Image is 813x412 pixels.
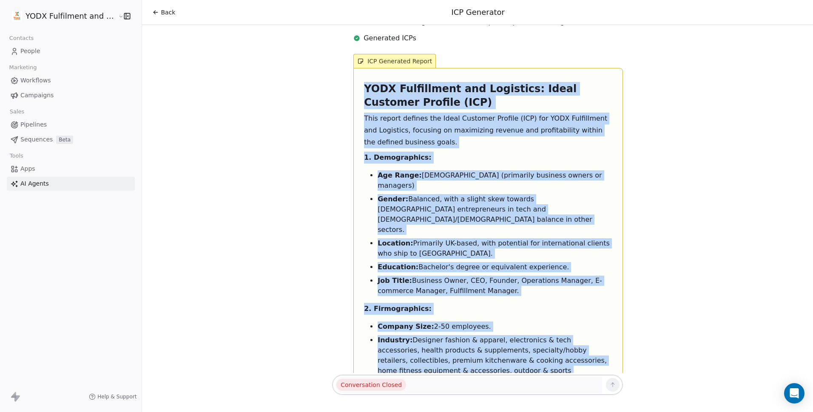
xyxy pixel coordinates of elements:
a: Apps [7,162,135,176]
span: ICP Generated Report [353,54,436,68]
span: Back [161,8,175,17]
a: AI Agents [7,177,135,191]
span: AI Agents [20,179,49,188]
strong: 2. Firmographics: [364,305,432,313]
div: Open Intercom Messenger [784,383,804,404]
strong: Industry: [378,336,412,344]
img: YODX%20Logo-RGB%20Social.jpg [12,11,22,21]
h2: YODX Fulfillment and Logistics: Ideal Customer Profile (ICP) [364,82,612,109]
li: [DEMOGRAPHIC_DATA] (primarily business owners or managers) [378,170,612,191]
span: Contacts [6,32,37,45]
span: Help & Support [97,393,136,400]
strong: Education: [378,263,418,271]
span: Marketing [6,61,40,74]
li: Primarily UK-based, with potential for international clients who ship to [GEOGRAPHIC_DATA]. [378,238,612,259]
strong: Location: [378,239,413,247]
strong: Gender: [378,195,408,203]
strong: Company Size: [378,322,434,330]
span: People [20,47,40,56]
span: Sequences [20,135,53,144]
span: Workflows [20,76,51,85]
li: Business Owner, CEO, Founder, Operations Manager, E-commerce Manager, Fulfillment Manager. [378,276,612,296]
span: Beta [56,135,73,144]
span: Generated ICPs [364,33,416,43]
a: People [7,44,135,58]
span: ICP Generator [452,8,505,17]
span: Conversation Closed [336,379,406,391]
strong: Job Title: [378,277,412,285]
a: Pipelines [7,118,135,132]
a: Campaigns [7,88,135,102]
strong: 1. Demographics: [364,153,431,161]
li: 2-50 employees. [378,322,612,332]
span: Campaigns [20,91,54,100]
li: Designer fashion & apparel, electronics & tech accessories, health products & supplements, specia... [378,335,612,396]
a: Help & Support [89,393,136,400]
span: Apps [20,164,35,173]
a: SequencesBeta [7,133,135,147]
strong: Age Range: [378,171,421,179]
span: YODX Fulfilment and Logistics [26,11,116,22]
a: Workflows [7,73,135,87]
li: Bachelor's degree or equivalent experience. [378,262,612,272]
li: Balanced, with a slight skew towards [DEMOGRAPHIC_DATA] entrepreneurs in tech and [DEMOGRAPHIC_DA... [378,194,612,235]
p: This report defines the Ideal Customer Profile (ICP) for YODX Fulfillment and Logistics, focusing... [364,113,612,148]
span: Tools [6,150,27,162]
span: Sales [6,105,28,118]
button: YODX Fulfilment and Logistics [10,9,112,23]
span: Pipelines [20,120,47,129]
